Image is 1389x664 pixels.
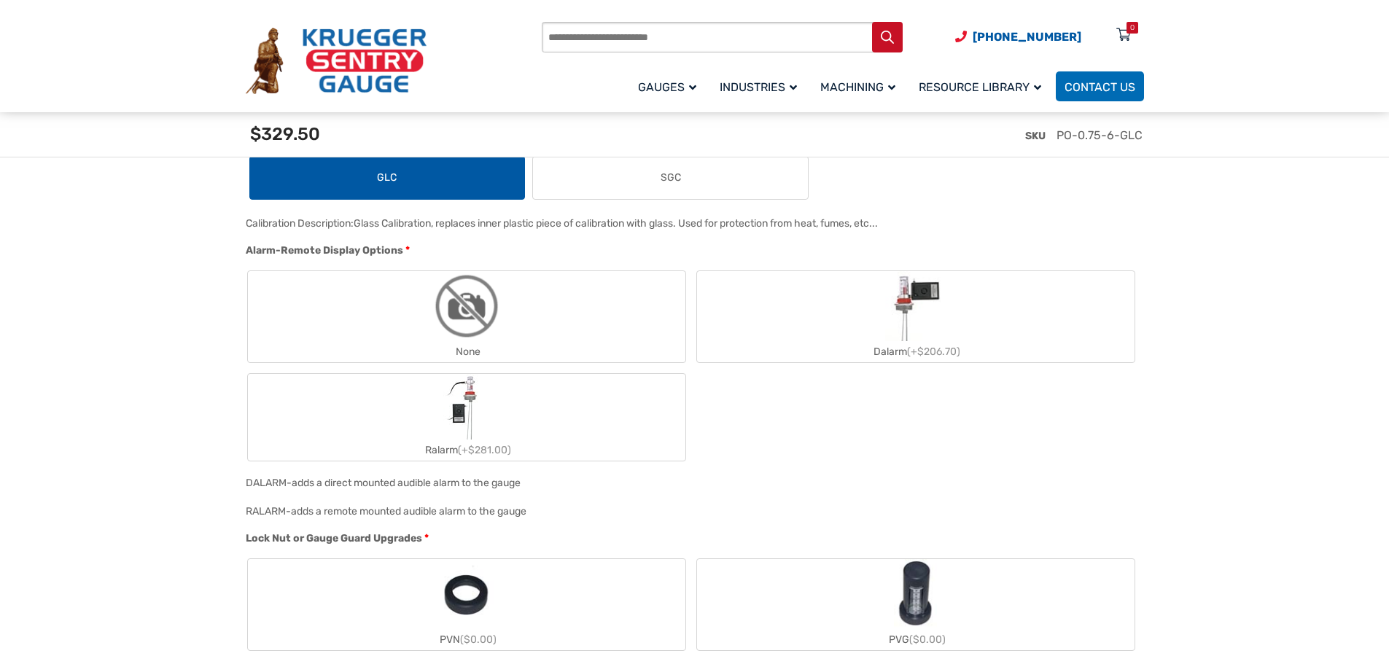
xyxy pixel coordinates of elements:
span: GLC [377,170,397,185]
div: 0 [1130,22,1135,34]
span: Calibration Description: [246,217,354,230]
span: RALARM- [246,505,291,517]
span: SKU [1025,130,1046,142]
span: Contact Us [1065,80,1135,94]
span: (+$206.70) [907,345,960,358]
span: SGC [661,170,681,185]
span: Machining [820,80,895,94]
a: Gauges [629,69,711,103]
label: None [248,271,685,362]
span: [PHONE_NUMBER] [973,30,1081,44]
label: Ralarm [248,374,685,461]
span: PO-0.75-6-GLC [1057,128,1143,142]
div: Ralarm [248,440,685,461]
span: Lock Nut or Gauge Guard Upgrades [246,532,422,544]
div: adds a remote mounted audible alarm to the gauge [291,505,526,517]
span: Alarm-Remote Display Options [246,244,403,257]
a: Machining [812,69,910,103]
div: PVG [697,629,1135,650]
span: ($0.00) [909,633,946,646]
a: Phone Number (920) 434-8860 [955,28,1081,46]
abbr: required [405,243,410,258]
label: PVG [697,559,1135,650]
span: DALARM- [246,477,292,489]
div: adds a direct mounted audible alarm to the gauge [292,477,521,489]
div: Dalarm [697,341,1135,362]
span: Industries [720,80,797,94]
span: Gauges [638,80,696,94]
a: Industries [711,69,812,103]
div: Glass Calibration, replaces inner plastic piece of calibration with glass. Used for protection fr... [354,217,878,230]
img: Krueger Sentry Gauge [246,28,427,95]
span: (+$281.00) [458,444,511,456]
label: Dalarm [697,271,1135,362]
abbr: required [424,531,429,546]
label: PVN [248,559,685,650]
div: PVN [248,629,685,650]
span: Resource Library [919,80,1041,94]
a: Contact Us [1056,71,1144,101]
span: ($0.00) [460,633,497,646]
div: None [248,341,685,362]
a: Resource Library [910,69,1056,103]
